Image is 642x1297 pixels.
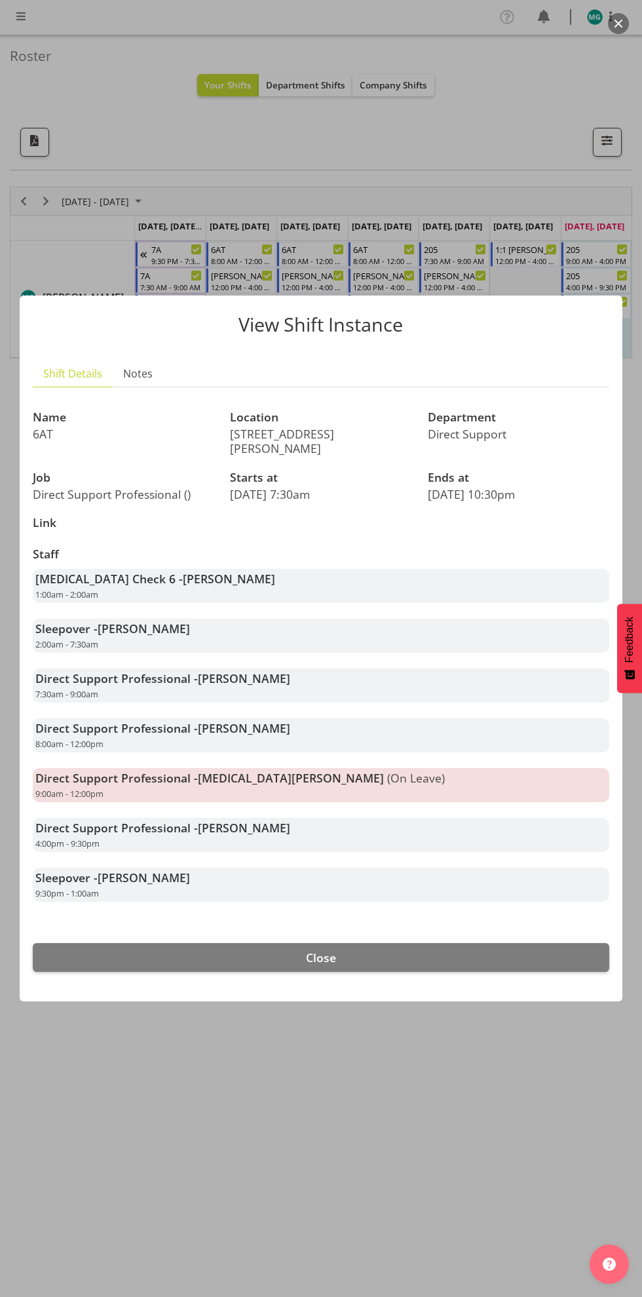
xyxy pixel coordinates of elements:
[35,571,275,587] strong: [MEDICAL_DATA] Check 6 -
[33,427,214,441] p: 6AT
[33,315,609,334] p: View Shift Instance
[35,720,290,736] strong: Direct Support Professional -
[35,838,100,849] span: 4:00pm - 9:30pm
[33,516,214,530] h3: Link
[198,770,384,786] span: [MEDICAL_DATA][PERSON_NAME]
[617,604,642,693] button: Feedback - Show survey
[230,411,411,424] h3: Location
[387,770,445,786] span: (On Leave)
[306,950,336,965] span: Close
[35,770,384,786] strong: Direct Support Professional -
[33,471,214,484] h3: Job
[230,471,411,484] h3: Starts at
[428,411,609,424] h3: Department
[35,870,190,885] strong: Sleepover -
[123,366,153,381] span: Notes
[35,788,104,800] span: 9:00am - 12:00pm
[33,487,214,501] p: Direct Support Professional ()
[35,738,104,750] span: 8:00am - 12:00pm
[428,427,609,441] p: Direct Support
[428,471,609,484] h3: Ends at
[183,571,275,587] span: [PERSON_NAME]
[35,887,99,899] span: 9:30pm - 1:00am
[603,1258,616,1271] img: help-xxl-2.png
[43,366,102,381] span: Shift Details
[198,670,290,686] span: [PERSON_NAME]
[624,617,635,663] span: Feedback
[35,670,290,686] strong: Direct Support Professional -
[98,621,190,636] span: [PERSON_NAME]
[428,487,609,501] p: [DATE] 10:30pm
[98,870,190,885] span: [PERSON_NAME]
[230,487,411,501] p: [DATE] 7:30am
[35,638,98,650] span: 2:00am - 7:30am
[198,820,290,836] span: [PERSON_NAME]
[198,720,290,736] span: [PERSON_NAME]
[33,411,214,424] h3: Name
[35,688,98,700] span: 7:30am - 9:00am
[35,621,190,636] strong: Sleepover -
[35,820,290,836] strong: Direct Support Professional -
[33,548,609,561] h3: Staff
[33,943,609,972] button: Close
[230,427,411,455] p: [STREET_ADDRESS][PERSON_NAME]
[35,589,98,600] span: 1:00am - 2:00am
